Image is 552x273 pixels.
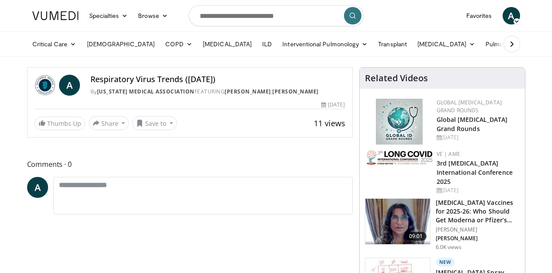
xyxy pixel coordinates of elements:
[436,235,520,242] p: [PERSON_NAME]
[225,88,271,95] a: [PERSON_NAME]
[27,159,353,170] span: Comments 0
[437,115,508,133] a: Global [MEDICAL_DATA] Grand Rounds
[27,177,48,198] a: A
[412,35,480,53] a: [MEDICAL_DATA]
[84,7,133,24] a: Specialties
[436,258,455,266] p: New
[132,116,177,130] button: Save to
[437,159,513,186] a: 3rd [MEDICAL_DATA] International Conference 2025
[373,35,412,53] a: Transplant
[321,101,345,109] div: [DATE]
[376,99,423,145] img: e456a1d5-25c5-46f9-913a-7a343587d2a7.png.150x105_q85_autocrop_double_scale_upscale_version-0.2.png
[90,88,345,96] div: By FEATURING ,
[436,226,520,233] p: [PERSON_NAME]
[32,11,79,20] img: VuMedi Logo
[90,75,345,84] h4: Respiratory Virus Trends ([DATE])
[277,35,373,53] a: Interventional Pulmonology
[436,244,462,251] p: 6.0K views
[437,187,518,194] div: [DATE]
[503,7,520,24] a: A
[365,198,520,251] a: 09:01 [MEDICAL_DATA] Vaccines for 2025-26: Who Should Get Moderna or Pfizer’s Up… [PERSON_NAME] [...
[59,75,80,96] a: A
[97,88,194,95] a: [US_STATE] Medical Association
[257,35,277,53] a: ILD
[406,232,427,241] span: 09:01
[133,7,173,24] a: Browse
[437,134,518,142] div: [DATE]
[436,198,520,225] h3: [MEDICAL_DATA] Vaccines for 2025-26: Who Should Get Moderna or Pfizer’s Up…
[198,35,257,53] a: [MEDICAL_DATA]
[367,150,432,165] img: a2792a71-925c-4fc2-b8ef-8d1b21aec2f7.png.150x105_q85_autocrop_double_scale_upscale_version-0.2.jpg
[189,5,364,26] input: Search topics, interventions
[437,150,460,158] a: VE | AME
[160,35,198,53] a: COPD
[35,117,85,130] a: Thumbs Up
[365,199,430,244] img: 4e370bb1-17f0-4657-a42f-9b995da70d2f.png.150x105_q85_crop-smart_upscale.png
[89,116,129,130] button: Share
[272,88,319,95] a: [PERSON_NAME]
[314,118,345,128] span: 11 views
[461,7,497,24] a: Favorites
[35,75,56,96] img: California Medical Association
[82,35,160,53] a: [DEMOGRAPHIC_DATA]
[365,73,428,83] h4: Related Videos
[27,35,82,53] a: Critical Care
[437,99,502,114] a: Global [MEDICAL_DATA] Grand Rounds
